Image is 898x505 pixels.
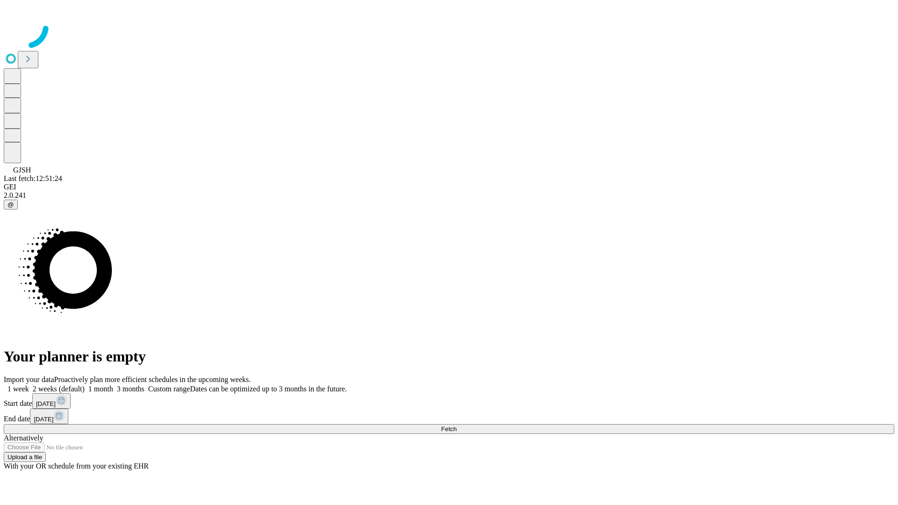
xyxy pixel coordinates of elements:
[4,462,149,470] span: With your OR schedule from your existing EHR
[88,385,113,393] span: 1 month
[4,348,894,365] h1: Your planner is empty
[34,416,53,423] span: [DATE]
[4,183,894,191] div: GEI
[7,385,29,393] span: 1 week
[54,375,251,383] span: Proactively plan more efficient schedules in the upcoming weeks.
[36,400,56,407] span: [DATE]
[7,201,14,208] span: @
[30,409,68,424] button: [DATE]
[148,385,190,393] span: Custom range
[32,393,71,409] button: [DATE]
[13,166,31,174] span: GJSH
[33,385,85,393] span: 2 weeks (default)
[4,375,54,383] span: Import your data
[4,393,894,409] div: Start date
[190,385,347,393] span: Dates can be optimized up to 3 months in the future.
[4,424,894,434] button: Fetch
[117,385,145,393] span: 3 months
[4,174,62,182] span: Last fetch: 12:51:24
[4,434,43,442] span: Alternatively
[4,409,894,424] div: End date
[4,452,46,462] button: Upload a file
[4,200,18,209] button: @
[441,426,456,433] span: Fetch
[4,191,894,200] div: 2.0.241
